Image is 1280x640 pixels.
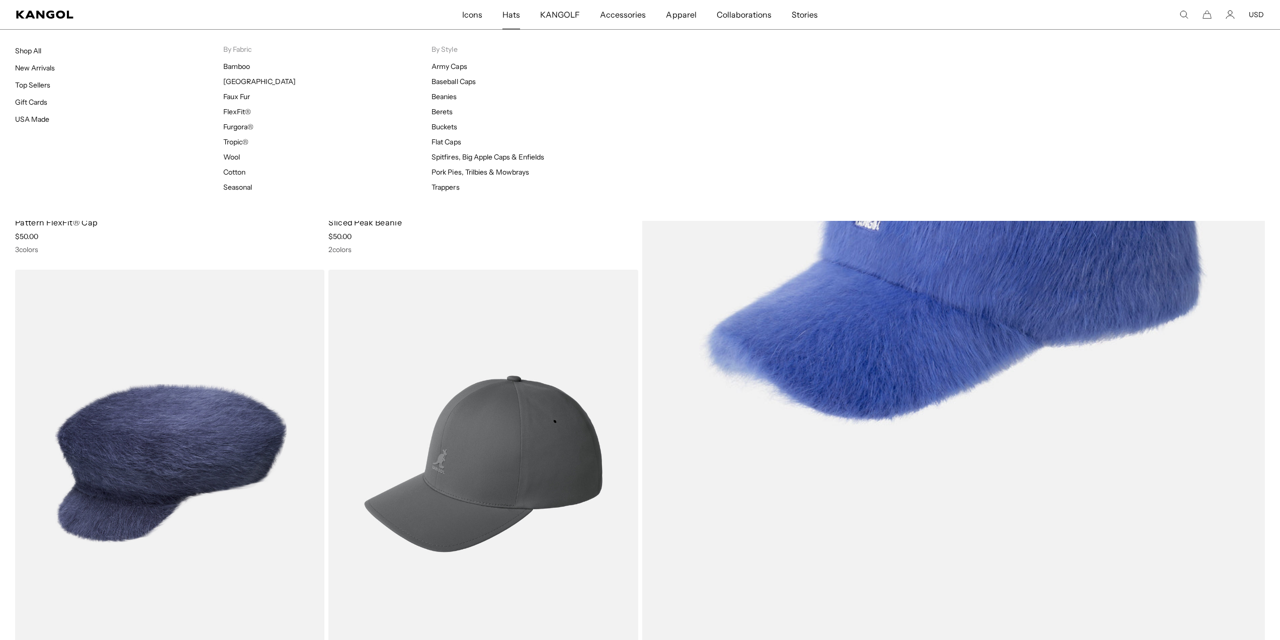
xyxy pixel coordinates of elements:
a: Pork Pies, Trilbies & Mowbrays [432,168,529,177]
a: Baseball Caps [432,77,475,86]
a: Berets [432,107,453,116]
a: Spitfires, Big Apple Caps & Enfields [432,152,544,162]
button: Cart [1203,10,1212,19]
a: Top Sellers [15,81,50,90]
p: By Style [432,45,640,54]
a: Sliced Peak Beanie [328,217,402,227]
a: USA Made [15,115,49,124]
a: Wool [223,152,240,162]
a: Beanies [432,92,457,101]
div: 3 colors [15,245,324,254]
a: Buckets [432,122,457,131]
a: Army Caps [432,62,467,71]
span: $50.00 [328,232,352,241]
button: USD [1249,10,1264,19]
a: New Arrivals [15,63,55,72]
a: Shop All [15,46,41,55]
a: Tropic® [223,137,248,146]
a: FlexFit® [223,107,251,116]
a: Trappers [432,183,459,192]
a: Account [1226,10,1235,19]
a: Cotton [223,168,245,177]
a: Furgora® [223,122,253,131]
a: Flat Caps [432,137,461,146]
a: [GEOGRAPHIC_DATA] [223,77,295,86]
a: Seasonal [223,183,252,192]
span: $50.00 [15,232,38,241]
a: Gift Cards [15,98,47,107]
a: Bamboo [223,62,250,71]
div: 2 colors [328,245,638,254]
a: Pattern FlexFit® Cap [15,217,98,227]
summary: Search here [1179,10,1188,19]
a: Faux Fur [223,92,250,101]
p: By Fabric [223,45,432,54]
a: Kangol [16,11,307,19]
